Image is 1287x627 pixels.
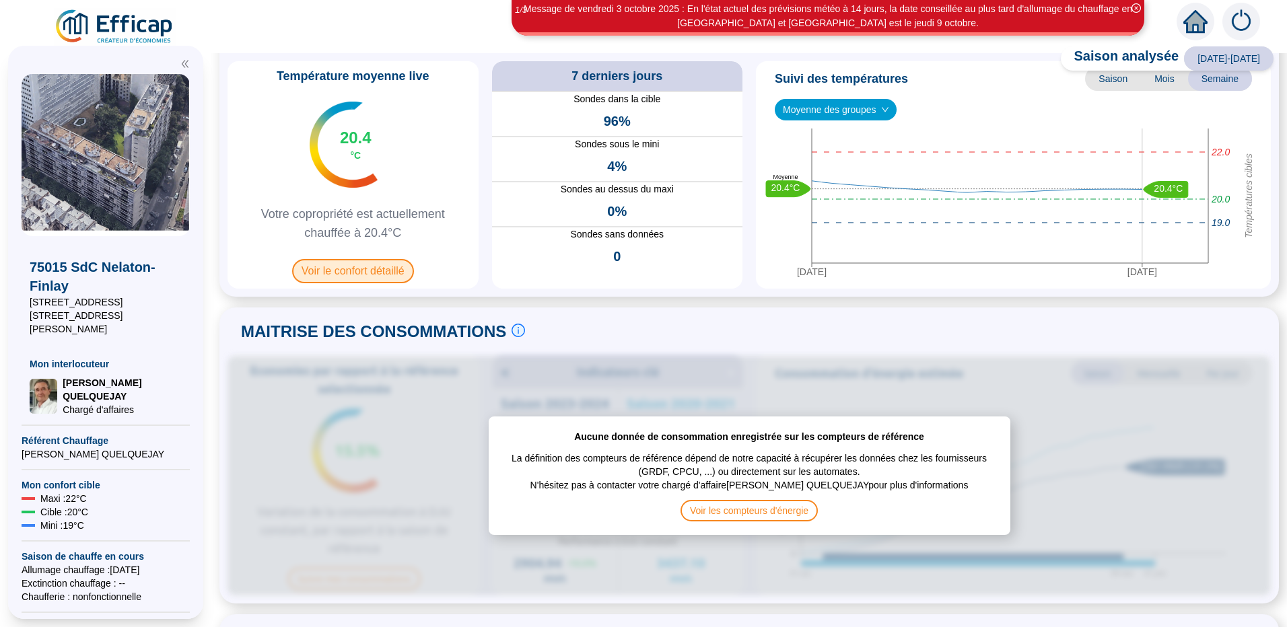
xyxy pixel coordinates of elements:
[1061,46,1179,71] span: Saison analysée
[63,376,182,403] span: [PERSON_NAME] QUELQUEJAY
[492,137,743,151] span: Sondes sous le mini
[22,563,190,577] span: Allumage chauffage : [DATE]
[1243,153,1254,238] tspan: Températures cibles
[783,100,889,120] span: Moyenne des groupes
[233,205,473,242] span: Votre copropriété est actuellement chauffée à 20.4°C
[1085,67,1141,91] span: Saison
[775,69,908,88] span: Suivi des températures
[40,505,88,519] span: Cible : 20 °C
[30,295,182,309] span: [STREET_ADDRESS]
[180,59,190,69] span: double-left
[22,447,190,461] span: [PERSON_NAME] QUELQUEJAY
[40,519,84,532] span: Mini : 19 °C
[1188,67,1252,91] span: Semaine
[40,492,87,505] span: Maxi : 22 °C
[492,182,743,196] span: Sondes au dessus du maxi
[241,321,506,342] span: MAITRISE DES CONSOMMATIONS
[607,202,627,221] span: 0%
[1184,46,1274,71] span: [DATE]-[DATE]
[340,127,372,149] span: 20.4
[773,173,798,180] text: Moyenne
[604,112,631,131] span: 96%
[63,403,182,416] span: Chargé d'affaires
[22,434,190,447] span: Référent Chauffage
[1212,217,1230,228] tspan: 19.0
[30,309,182,336] span: [STREET_ADDRESS][PERSON_NAME]
[22,550,190,563] span: Saison de chauffe en cours
[310,102,378,188] img: indicateur températures
[571,67,662,85] span: 7 derniers jours
[269,67,438,85] span: Température moyenne live
[515,5,527,15] i: 1 / 3
[1141,67,1188,91] span: Mois
[292,259,414,283] span: Voir le confort détaillé
[881,106,889,114] span: down
[350,149,361,162] span: °C
[1132,3,1141,13] span: close-circle
[530,478,969,500] span: N'hésitez pas à contacter votre chargé d'affaire [PERSON_NAME] QUELQUEJAY pour plus d'informations
[1211,194,1230,205] tspan: 20.0
[1222,3,1260,40] img: alerts
[1127,266,1157,277] tspan: [DATE]
[30,357,182,371] span: Mon interlocuteur
[30,379,57,414] img: Chargé d'affaires
[771,182,800,193] text: 20.4°C
[607,157,627,176] span: 4%
[22,590,190,603] span: Chaufferie : non fonctionnelle
[22,577,190,590] span: Exctinction chauffage : --
[1154,183,1183,194] text: 20.4°C
[30,258,182,295] span: 75015 SdC Nelaton-Finlay
[574,430,924,443] span: Aucune donnée de consommation enregistrée sur les compteurs de référence
[1211,147,1230,157] tspan: 22.0
[613,247,621,266] span: 0
[681,500,818,521] span: Voir les compteurs d'énergie
[512,324,525,337] span: info-circle
[22,478,190,492] span: Mon confort cible
[1183,9,1208,34] span: home
[797,266,827,277] tspan: [DATE]
[54,8,176,46] img: efficap energie logo
[502,443,997,478] span: La définition des compteurs de référence dépend de notre capacité à récupérer les données chez le...
[492,227,743,242] span: Sondes sans données
[492,92,743,106] span: Sondes dans la cible
[514,2,1142,30] div: Message de vendredi 3 octobre 2025 : En l'état actuel des prévisions météo à 14 jours, la date co...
